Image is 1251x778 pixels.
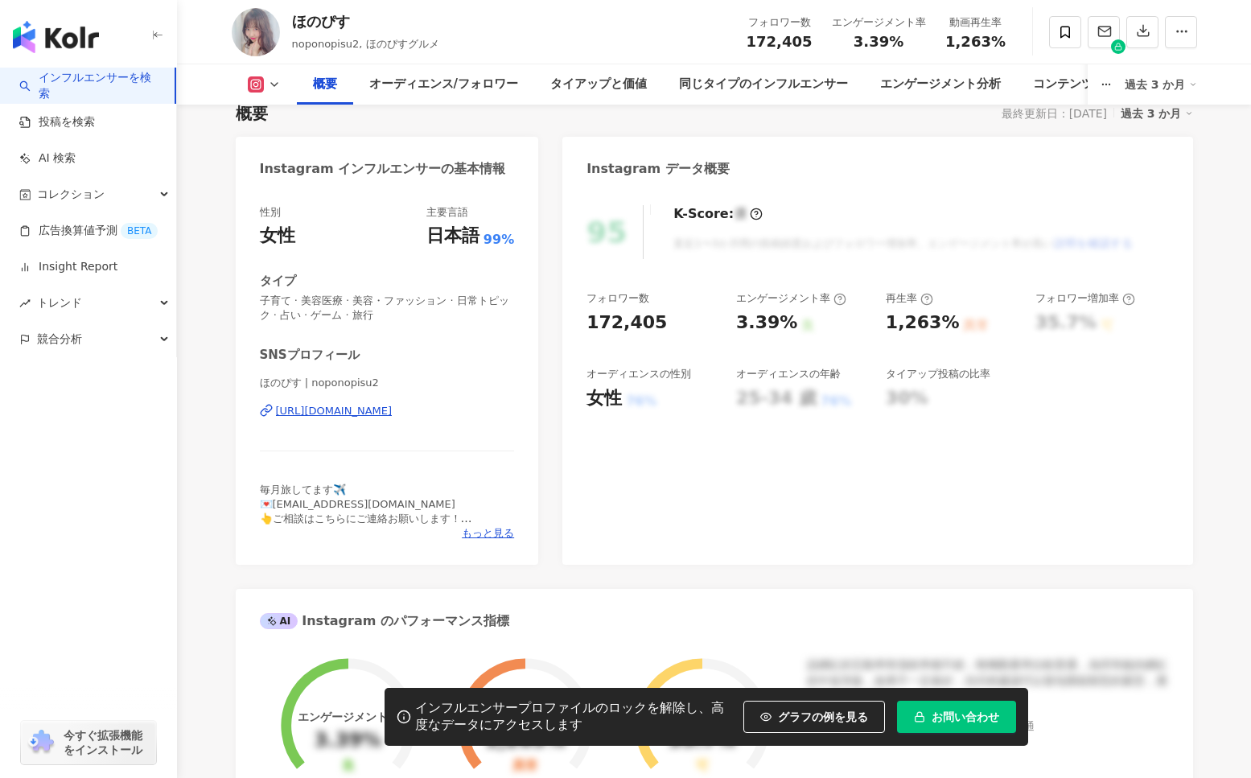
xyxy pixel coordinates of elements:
div: Instagram のパフォーマンス指標 [260,612,509,630]
div: K-Score : [673,205,763,223]
div: 概要 [313,75,337,94]
div: 再生率 [886,291,933,306]
div: 同じタイプのインフルエンサー [679,75,848,94]
div: 最終更新日：[DATE] [1002,107,1107,120]
div: AI [260,613,298,629]
a: chrome extension今すぐ拡張機能をインストール [21,721,156,764]
div: 動画再生率 [945,14,1006,31]
div: 主要言語 [426,205,468,220]
span: コレクション [37,176,105,212]
span: 1,263% [945,34,1006,50]
div: 過去 3 か月 [1121,103,1193,124]
a: searchインフルエンサーを検索 [19,70,162,101]
img: chrome extension [26,730,56,755]
div: Instagram データ概要 [586,160,730,178]
div: フォロワー増加率 [1035,291,1135,306]
div: エンゲージメント率 [736,291,846,306]
button: お問い合わせ [897,701,1016,733]
div: [URL][DOMAIN_NAME] [276,404,393,418]
div: Instagram インフルエンサーの基本情報 [260,160,506,178]
span: もっと見る [462,526,514,541]
span: 3.39% [854,34,903,50]
span: rise [19,298,31,309]
div: SNSプロフィール [260,347,360,364]
div: 3.39% [736,311,797,335]
span: ほのぴす | noponopisu2 [260,376,515,390]
span: 172,405 [747,33,813,50]
div: コンテンツ内容分析 [1033,75,1142,94]
div: オーディエンスの性別 [586,367,691,381]
span: 毎月旅してます✈️ 💌[EMAIL_ADDRESS][DOMAIN_NAME] 👆ご相談はこちらにご連絡お願いします！ マネージャーが対応いたします🙇‍♀️ [260,484,472,540]
div: 女性 [260,224,295,249]
a: AI 検索 [19,150,76,167]
div: フォロワー数 [586,291,649,306]
div: 異常 [512,759,538,774]
div: タイプ [260,273,296,290]
div: 172,405 [586,311,667,335]
div: 可 [696,759,709,774]
a: 広告換算値予測BETA [19,223,158,239]
div: 女性 [586,386,622,411]
span: 子育て · 美容医療 · 美容・ファッション · 日常トピック · 占い · ゲーム · 旅行 [260,294,515,323]
div: フォロワー数 [747,14,813,31]
div: 1,263% [886,311,960,335]
span: トレンド [37,285,82,321]
div: 良 [342,759,355,774]
div: オーディエンス/フォロワー [369,75,518,94]
span: 競合分析 [37,321,82,357]
a: Insight Report [19,259,117,275]
span: noponopisu2, ほのぴすグルメ [292,38,439,50]
div: インフルエンサープロファイルのロックを解除し、高度なデータにアクセスします [415,700,735,734]
img: logo [13,21,99,53]
img: KOL Avatar [232,8,280,56]
div: タイアップと価値 [550,75,647,94]
div: エンゲージメント分析 [880,75,1001,94]
a: [URL][DOMAIN_NAME] [260,404,515,418]
button: グラフの例を見る [743,701,885,733]
a: 投稿を検索 [19,114,95,130]
span: 99% [484,231,514,249]
div: 概要 [236,102,268,125]
div: 日本語 [426,224,479,249]
div: オーディエンスの年齢 [736,367,841,381]
div: 過去 3 か月 [1125,72,1197,97]
div: タイアップ投稿の比率 [886,367,990,381]
span: お問い合わせ [932,710,999,723]
span: 今すぐ拡張機能をインストール [64,728,151,757]
div: 該網紅的互動率和漲粉率都不錯，唯獨觀看率比較普通，為同等級的網紅的中低等級，效果不一定會好，但仍然建議可以發包開箱類型的案型，應該會比較有成效！ [807,657,1169,705]
div: エンゲージメント率 [832,14,926,31]
div: 性別 [260,205,281,220]
div: ほのぴす [292,11,439,31]
span: グラフの例を見る [778,710,868,723]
